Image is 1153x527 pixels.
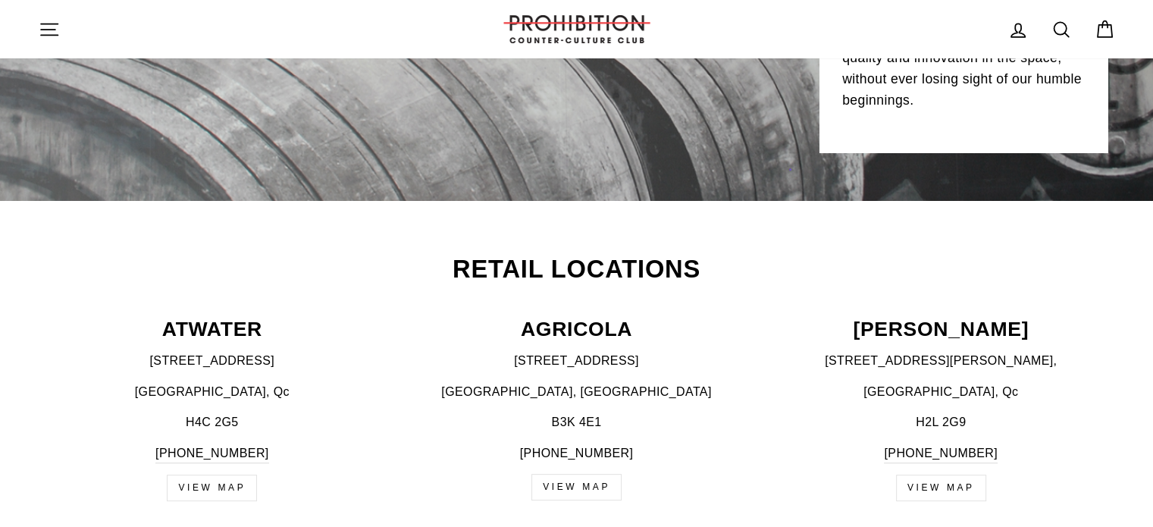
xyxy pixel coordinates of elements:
p: H4C 2G5 [39,413,387,432]
a: VIEW MAP [531,474,622,500]
p: [GEOGRAPHIC_DATA], Qc [39,382,387,402]
a: view map [896,475,986,501]
p: ATWATER [39,319,387,340]
a: [PHONE_NUMBER] [155,444,269,464]
p: [GEOGRAPHIC_DATA], [GEOGRAPHIC_DATA] [403,382,750,402]
p: [STREET_ADDRESS] [403,351,750,371]
p: AGRICOLA [403,319,750,340]
p: [STREET_ADDRESS][PERSON_NAME], [767,351,1115,371]
a: [PHONE_NUMBER] [884,444,998,464]
img: PROHIBITION COUNTER-CULTURE CLUB [501,15,653,43]
p: [PHONE_NUMBER] [403,444,750,463]
p: Prohibition has become a symbol of quality and innovation in the space, without ever losing sight... [842,26,1085,111]
p: [GEOGRAPHIC_DATA], Qc [767,382,1115,402]
p: [PERSON_NAME] [767,319,1115,340]
p: H2L 2G9 [767,413,1115,432]
h2: Retail Locations [39,257,1115,282]
p: [STREET_ADDRESS] [39,351,387,371]
a: VIEW MAP [167,475,257,501]
p: B3K 4E1 [403,413,750,432]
